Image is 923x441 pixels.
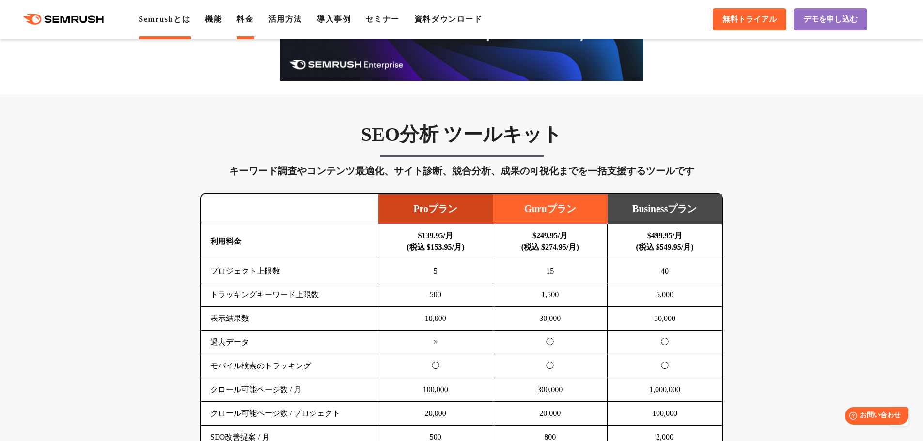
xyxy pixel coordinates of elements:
a: 活用方法 [268,15,302,23]
td: 表示結果数 [201,307,378,331]
td: クロール可能ページ数 / 月 [201,378,378,402]
a: 資料ダウンロード [414,15,483,23]
td: モバイル検索のトラッキング [201,354,378,378]
td: 20,000 [493,402,608,426]
b: 利用料金 [210,237,241,245]
b: $499.95/月 (税込 $549.95/月) [636,231,693,251]
td: プロジェクト上限数 [201,259,378,283]
td: 100,000 [608,402,722,426]
b: $249.95/月 (税込 $274.95/月) [521,231,579,251]
a: 無料トライアル [713,8,786,30]
a: 導入事例 [317,15,351,23]
td: 1,500 [493,283,608,307]
span: デモを申し込む [803,15,858,25]
span: 無料トライアル [722,15,777,25]
td: Proプラン [378,194,493,224]
td: 5 [378,259,493,283]
td: 1,000,000 [608,378,722,402]
a: セミナー [365,15,399,23]
td: 30,000 [493,307,608,331]
td: トラッキングキーワード上限数 [201,283,378,307]
td: 10,000 [378,307,493,331]
a: Semrushとは [139,15,190,23]
td: ◯ [493,354,608,378]
td: × [378,331,493,354]
td: ◯ [608,331,722,354]
a: デモを申し込む [794,8,867,30]
td: 過去データ [201,331,378,354]
td: ◯ [608,354,722,378]
td: 5,000 [608,283,722,307]
td: クロール可能ページ数 / プロジェクト [201,402,378,426]
div: キーワード調査やコンテンツ最適化、サイト診断、競合分析、成果の可視化までを一括支援するツールです [200,163,723,179]
td: 20,000 [378,402,493,426]
td: 50,000 [608,307,722,331]
a: 機能 [205,15,222,23]
h3: SEO分析 ツールキット [200,122,723,147]
td: 40 [608,259,722,283]
td: 100,000 [378,378,493,402]
b: $139.95/月 (税込 $153.95/月) [407,231,464,251]
a: 料金 [236,15,253,23]
iframe: Help widget launcher [837,403,912,430]
td: Guruプラン [493,194,608,224]
td: 500 [378,283,493,307]
td: ◯ [493,331,608,354]
td: Businessプラン [608,194,722,224]
td: 15 [493,259,608,283]
td: 300,000 [493,378,608,402]
td: ◯ [378,354,493,378]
